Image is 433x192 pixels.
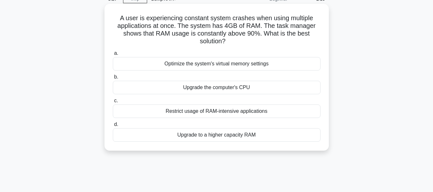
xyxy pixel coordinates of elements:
[114,74,118,79] span: b.
[114,98,118,103] span: c.
[113,128,321,142] div: Upgrade to a higher capacity RAM
[113,81,321,94] div: Upgrade the computer's CPU
[113,57,321,71] div: Optimize the system's virtual memory settings
[114,121,118,127] span: d.
[113,104,321,118] div: Restrict usage of RAM-intensive applications
[114,50,118,56] span: a.
[112,14,321,46] h5: A user is experiencing constant system crashes when using multiple applications at once. The syst...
